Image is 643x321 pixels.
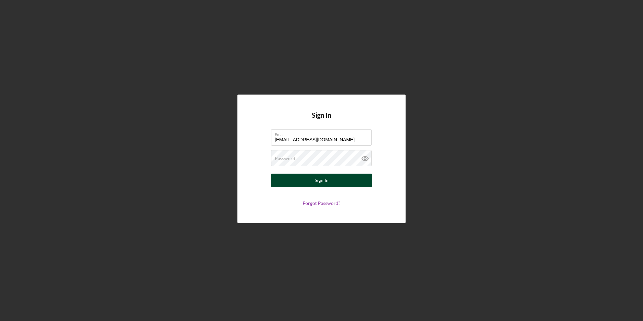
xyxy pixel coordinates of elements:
[303,200,340,206] a: Forgot Password?
[315,174,329,187] div: Sign In
[275,156,295,161] label: Password
[312,111,331,129] h4: Sign In
[271,174,372,187] button: Sign In
[275,130,372,137] label: Email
